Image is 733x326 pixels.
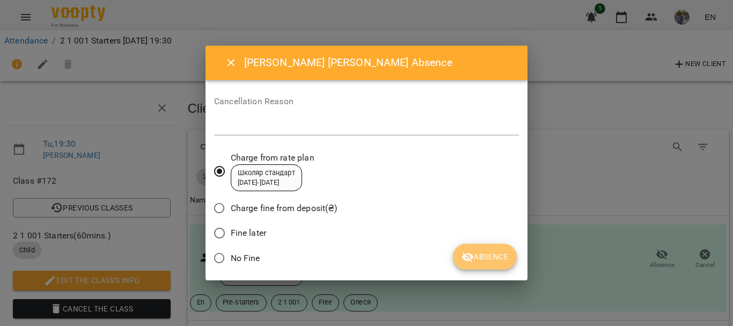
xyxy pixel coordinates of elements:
button: Absence [453,244,517,270]
label: Cancellation Reason [214,97,519,106]
span: Fine later [231,227,266,240]
button: Close [218,50,244,76]
span: Charge from rate plan [231,151,314,164]
div: Школяр стандарт [DATE] - [DATE] [238,168,295,188]
h6: [PERSON_NAME] [PERSON_NAME] Absence [244,54,515,71]
span: Charge fine from deposit(₴) [231,202,338,215]
span: Absence [461,250,508,263]
span: No Fine [231,252,260,265]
